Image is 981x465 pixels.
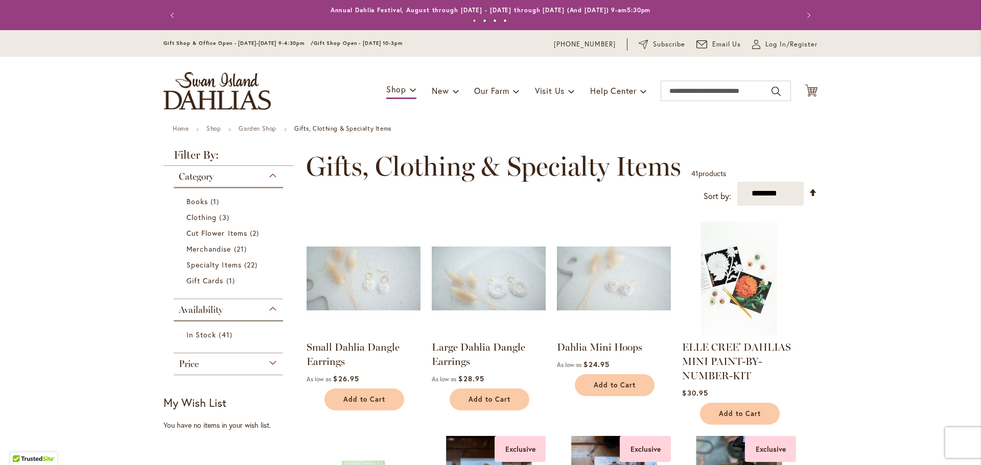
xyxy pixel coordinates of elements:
p: products [691,165,726,182]
a: Dahlia Mini Hoops [557,328,671,337]
span: Availability [179,304,223,315]
button: Previous [163,5,184,26]
a: Email Us [696,39,741,50]
strong: Gifts, Clothing & Specialty Items [294,125,391,132]
a: Subscribe [639,39,685,50]
button: Add to Cart [700,403,780,425]
a: Garden Shop [239,125,276,132]
span: $24.95 [583,359,609,369]
a: Merchandise [186,243,273,254]
img: Large Dahlia Dangle Earrings [432,222,546,335]
a: Dahlia Mini Hoops [557,341,642,353]
span: 22 [244,259,260,270]
button: 3 of 4 [493,19,497,22]
a: Small Dahlia Dangle Earrings [307,341,400,368]
span: Visit Us [535,85,565,96]
span: Gift Cards [186,276,224,285]
span: Add to Cart [594,381,636,389]
iframe: Launch Accessibility Center [8,429,36,457]
div: Exclusive [620,436,671,462]
a: Cut Flower Items [186,228,273,238]
button: Next [797,5,818,26]
span: Add to Cart [469,395,510,404]
span: Cut Flower Items [186,228,247,238]
a: Home [173,125,189,132]
img: ELLE CREE' DAHLIAS MINI PAINT-BY-NUMBER-KIT [682,222,796,335]
span: $30.95 [682,388,708,398]
span: Clothing [186,212,217,222]
strong: My Wish List [163,395,226,410]
span: Email Us [712,39,741,50]
span: 41 [691,168,698,178]
button: Add to Cart [450,388,529,410]
a: Annual Dahlia Festival, August through [DATE] - [DATE] through [DATE] (And [DATE]) 9-am5:30pm [331,6,651,14]
div: Exclusive [745,436,796,462]
span: 3 [219,212,231,223]
div: You have no items in your wish list. [163,420,300,430]
span: 1 [211,196,222,207]
span: Specialty Items [186,260,242,270]
a: ELLE CREE' DAHLIAS MINI PAINT-BY-NUMBER-KIT [682,341,791,382]
img: Small Dahlia Dangle Earrings [307,222,421,335]
a: Clothing [186,212,273,223]
button: Add to Cart [324,388,404,410]
a: [PHONE_NUMBER] [554,39,616,50]
strong: Filter By: [163,150,293,166]
span: Subscribe [653,39,685,50]
span: As low as [557,361,581,369]
span: Add to Cart [343,395,385,404]
button: Add to Cart [575,374,655,396]
span: Log In/Register [765,39,818,50]
span: Shop [386,84,406,94]
a: Shop [206,125,221,132]
span: In Stock [186,330,216,339]
a: Specialty Items [186,259,273,270]
span: Gift Shop & Office Open - [DATE]-[DATE] 9-4:30pm / [163,40,314,46]
span: New [432,85,449,96]
label: Sort by: [704,187,731,206]
img: Dahlia Mini Hoops [557,222,671,335]
span: Our Farm [474,85,509,96]
a: ELLE CREE' DAHLIAS MINI PAINT-BY-NUMBER-KIT [682,328,796,337]
a: Large Dahlia Dangle Earrings [432,328,546,337]
a: store logo [163,72,271,110]
span: As low as [307,375,331,383]
a: Log In/Register [752,39,818,50]
span: Gifts, Clothing & Specialty Items [306,151,681,182]
div: Exclusive [495,436,546,462]
a: Large Dahlia Dangle Earrings [432,341,525,368]
span: 1 [226,275,238,286]
button: 2 of 4 [483,19,486,22]
button: 1 of 4 [473,19,476,22]
span: 21 [234,243,249,254]
span: Books [186,197,208,206]
span: As low as [432,375,456,383]
span: Add to Cart [719,409,761,418]
a: Small Dahlia Dangle Earrings [307,328,421,337]
span: Price [179,358,199,370]
span: Help Center [590,85,637,96]
a: Books [186,196,273,207]
span: Gift Shop Open - [DATE] 10-3pm [314,40,403,46]
span: Merchandise [186,244,231,254]
button: 4 of 4 [503,19,507,22]
a: In Stock 41 [186,329,273,340]
a: Gift Cards [186,275,273,286]
span: 2 [250,228,262,238]
span: 41 [219,329,235,340]
span: $28.95 [458,374,484,383]
span: $26.95 [333,374,359,383]
span: Category [179,171,214,182]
